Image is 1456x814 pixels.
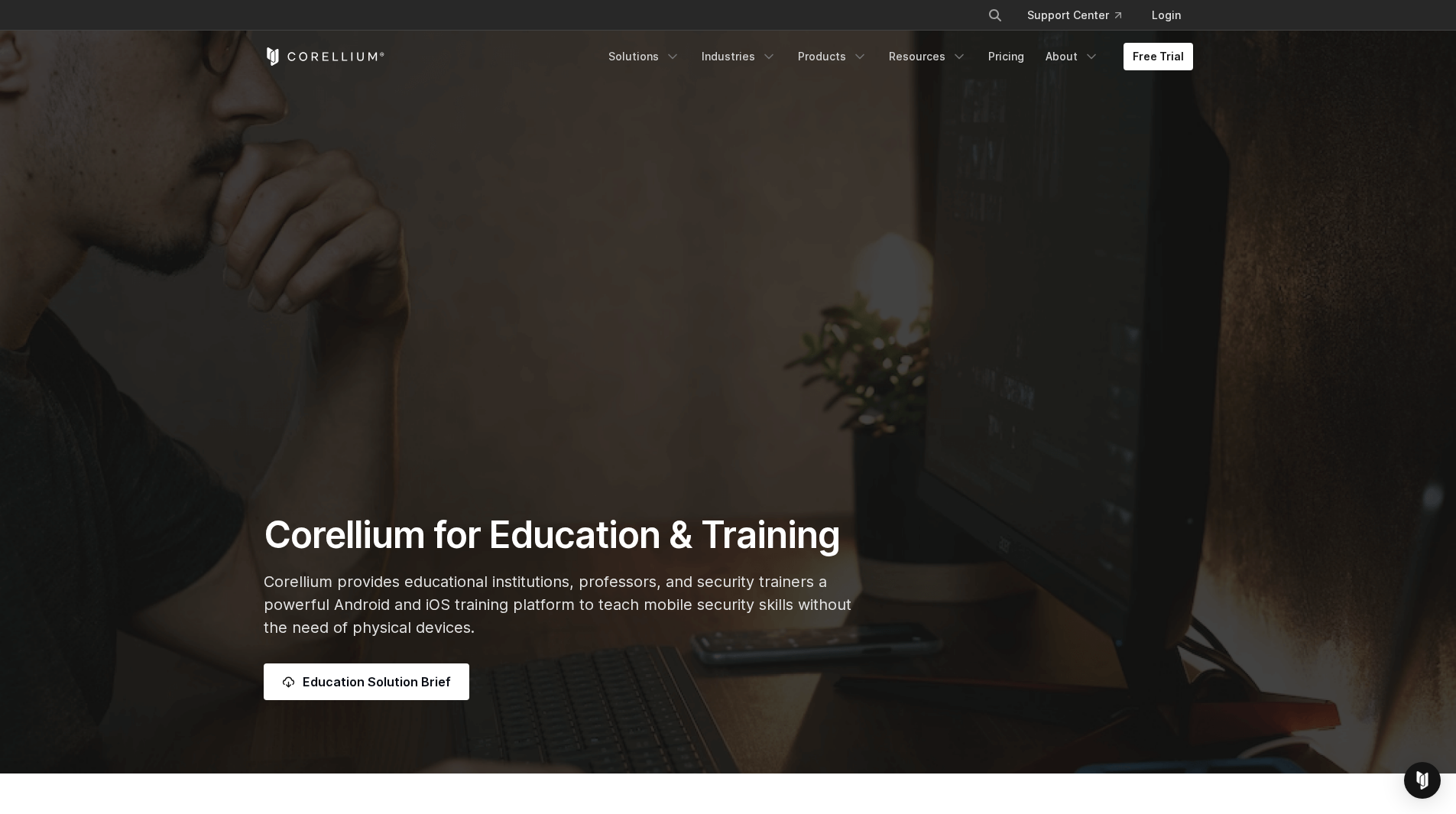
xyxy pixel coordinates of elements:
[789,43,877,70] a: Products
[1036,43,1108,70] a: About
[969,2,1193,29] div: Navigation Menu
[599,43,1193,70] div: Navigation Menu
[1124,43,1193,70] a: Free Trial
[692,43,786,70] a: Industries
[979,43,1033,70] a: Pricing
[981,2,1009,29] button: Search
[1015,2,1133,29] a: Support Center
[1140,2,1193,29] a: Login
[264,663,469,700] a: Education Solution Brief
[264,47,385,66] a: Corellium Home
[880,43,976,70] a: Resources
[264,512,873,558] h1: Corellium for Education & Training
[1404,762,1441,799] div: Open Intercom Messenger
[599,43,689,70] a: Solutions
[264,570,873,639] p: Corellium provides educational institutions, professors, and security trainers a powerful Android...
